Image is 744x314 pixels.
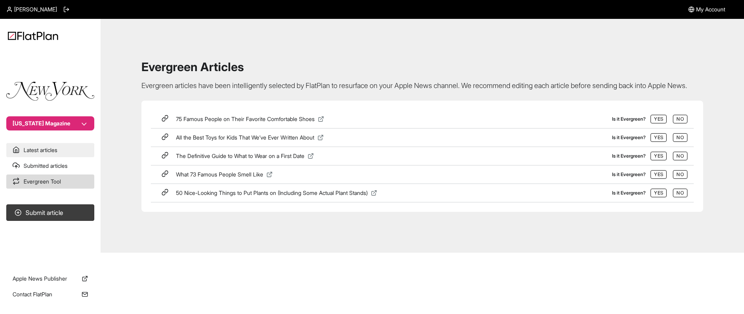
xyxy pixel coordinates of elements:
[651,152,667,160] button: Yes
[6,82,94,101] img: Publication Logo
[612,135,646,140] label: Is it Evergreen?
[651,189,667,197] button: Yes
[8,31,58,40] img: Logo
[673,115,687,123] button: No
[673,189,687,197] button: No
[673,133,687,142] button: No
[6,287,94,301] a: Contact FlatPlan
[612,191,646,195] label: Is it Evergreen?
[651,115,667,123] button: Yes
[6,6,57,13] a: [PERSON_NAME]
[176,152,304,159] span: The Definitive Guide to What to Wear on a First Date
[176,171,263,178] span: What 73 Famous People Smell Like
[141,60,703,74] h1: Evergreen Articles
[6,204,94,221] button: Submit article
[6,159,94,173] a: Submitted articles
[176,134,314,141] span: All the Best Toys for Kids That We’ve Ever Written About
[6,116,94,130] button: [US_STATE] Magazine
[651,170,667,179] button: Yes
[6,272,94,286] a: Apple News Publisher
[696,6,725,13] span: My Account
[612,154,646,158] label: Is it Evergreen?
[6,174,94,189] a: Evergreen Tool
[6,143,94,157] a: Latest articles
[673,152,687,160] button: No
[176,116,315,122] span: 75 Famous People on Their Favorite Comfortable Shoes
[612,117,646,121] label: Is it Evergreen?
[14,6,57,13] span: [PERSON_NAME]
[176,189,368,196] span: 50 Nice-Looking Things to Put Plants on (Including Some Actual Plant Stands)
[651,133,667,142] button: Yes
[141,80,703,91] p: Evergreen articles have been intelligently selected by FlatPlan to resurface on your Apple News c...
[673,170,687,179] button: No
[612,172,646,177] label: Is it Evergreen?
